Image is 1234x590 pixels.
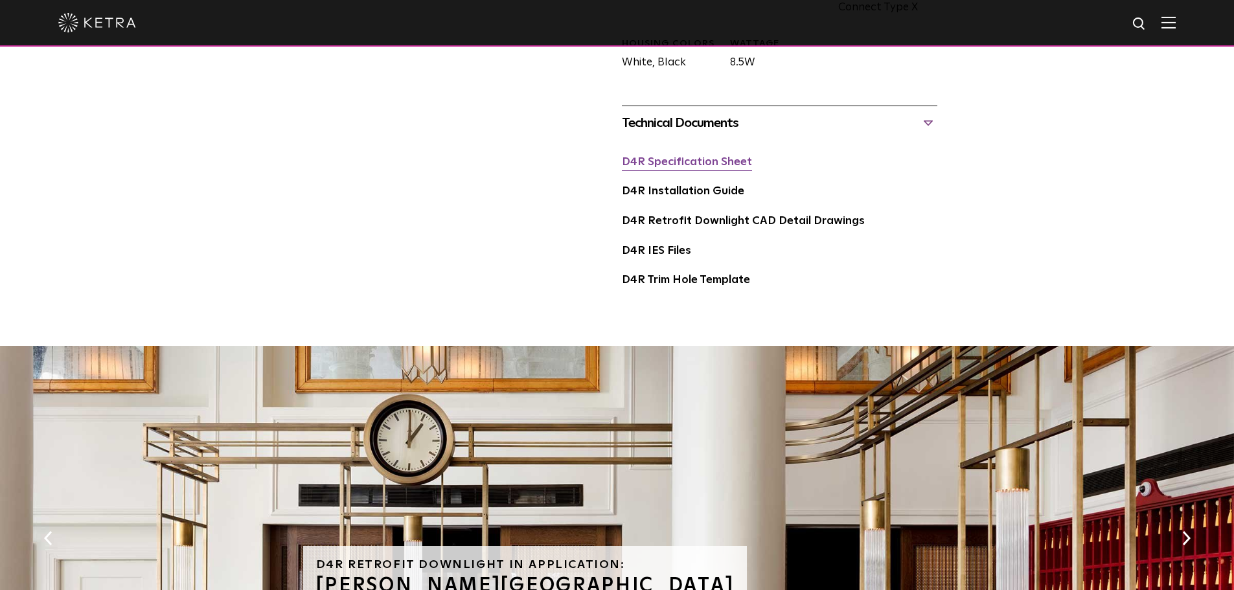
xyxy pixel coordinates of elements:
[41,530,54,547] button: Previous
[612,38,720,73] div: White, Black
[622,245,691,256] a: D4R IES Files
[1161,16,1176,28] img: Hamburger%20Nav.svg
[316,559,735,571] h6: D4R Retrofit Downlight in Application:
[622,275,750,286] a: D4R Trim Hole Template
[720,38,828,73] div: 8.5W
[1180,530,1193,547] button: Next
[58,13,136,32] img: ketra-logo-2019-white
[622,113,937,133] div: Technical Documents
[622,186,744,197] a: D4R Installation Guide
[1132,16,1148,32] img: search icon
[622,157,752,168] a: D4R Specification Sheet
[622,216,865,227] a: D4R Retrofit Downlight CAD Detail Drawings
